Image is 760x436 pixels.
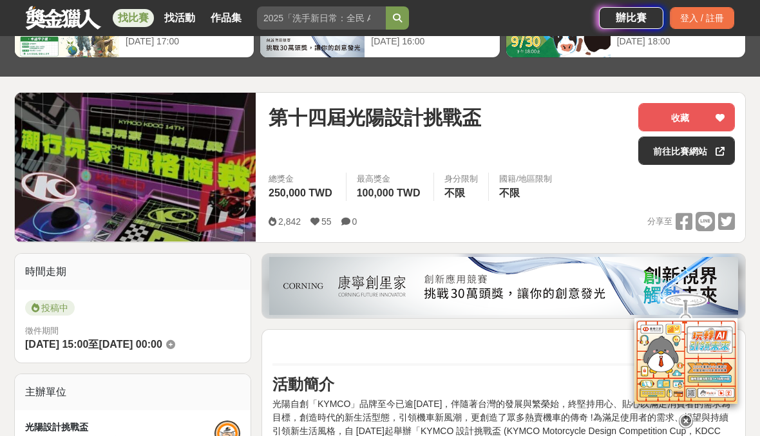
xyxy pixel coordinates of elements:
span: 投稿中 [25,300,75,316]
span: 250,000 TWD [269,187,332,198]
span: 55 [321,216,332,227]
span: 分享至 [647,212,672,231]
span: 徵件期間 [25,326,59,336]
div: 國籍/地區限制 [499,173,552,185]
span: 第十四屆光陽設計挑戰盃 [269,103,481,132]
img: d2146d9a-e6f6-4337-9592-8cefde37ba6b.png [634,318,737,404]
div: [DATE] 16:00 [371,35,493,48]
a: 找比賽 [113,9,154,27]
a: 找活動 [159,9,200,27]
span: 100,000 TWD [357,187,421,198]
div: [DATE] 18:00 [617,35,739,48]
a: 前往比賽網站 [638,137,735,165]
span: 總獎金 [269,173,336,185]
div: 時間走期 [15,254,251,290]
a: 辦比賽 [599,7,663,29]
img: Cover Image [15,93,256,242]
div: [DATE] 17:00 [126,35,247,48]
div: 身分限制 [444,173,478,185]
span: 不限 [499,187,520,198]
button: 收藏 [638,103,735,131]
span: [DATE] 15:00 [25,339,88,350]
div: 光陽設計挑戰盃 [25,421,214,434]
div: 主辦單位 [15,374,251,410]
input: 2025「洗手新日常：全民 ALL IN」洗手歌全台徵選 [257,6,386,30]
span: 不限 [444,187,465,198]
div: 登入 / 註冊 [670,7,734,29]
img: be6ed63e-7b41-4cb8-917a-a53bd949b1b4.png [269,257,738,315]
span: 最高獎金 [357,173,424,185]
span: [DATE] 00:00 [99,339,162,350]
span: 0 [352,216,357,227]
span: 2,842 [278,216,301,227]
strong: 活動簡介 [272,375,334,393]
span: 至 [88,339,99,350]
a: 作品集 [205,9,247,27]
